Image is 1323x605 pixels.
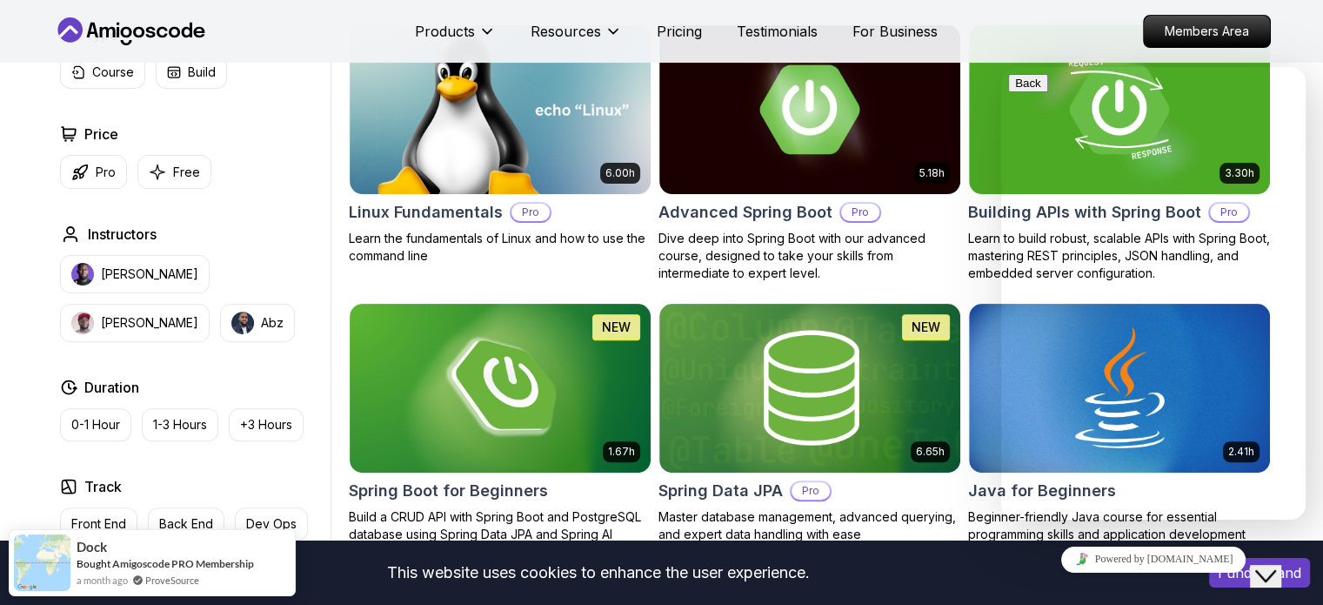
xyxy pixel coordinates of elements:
[659,25,960,194] img: Advanced Spring Boot card
[349,200,503,225] h2: Linux Fundamentals
[101,314,198,332] p: [PERSON_NAME]
[137,155,211,189] button: Free
[658,230,961,282] p: Dive deep into Spring Boot with our advanced course, designed to take your skills from intermedia...
[968,24,1271,282] a: Building APIs with Spring Boot card3.30hBuilding APIs with Spring BootProLearn to build robust, s...
[60,56,145,89] button: Course
[349,303,651,543] a: Spring Boot for Beginners card1.67hNEWSpring Boot for BeginnersBuild a CRUD API with Spring Boot ...
[153,416,207,434] p: 1-3 Hours
[60,508,137,541] button: Front End
[658,508,961,543] p: Master database management, advanced querying, and expert data handling with ease
[142,408,218,441] button: 1-3 Hours
[608,445,635,459] p: 1.67h
[71,416,120,434] p: 0-1 Hour
[231,312,254,334] img: instructor img
[349,508,651,543] p: Build a CRUD API with Spring Boot and PostgreSQL database using Spring Data JPA and Spring AI
[261,314,284,332] p: Abz
[969,304,1270,473] img: Java for Beginners card
[84,377,139,398] h2: Duration
[1001,540,1306,579] iframe: chat widget
[657,21,702,42] a: Pricing
[1144,16,1270,47] p: Members Area
[1250,535,1306,588] iframe: chat widget
[737,21,818,42] a: Testimonials
[658,24,961,282] a: Advanced Spring Boot card5.18hAdvanced Spring BootProDive deep into Spring Boot with our advanced...
[531,21,601,42] p: Resources
[658,479,783,503] h2: Spring Data JPA
[101,266,198,283] p: [PERSON_NAME]
[852,21,938,42] a: For Business
[350,304,651,473] img: Spring Boot for Beginners card
[916,445,945,459] p: 6.65h
[415,21,496,56] button: Products
[968,230,1271,282] p: Learn to build robust, scalable APIs with Spring Boot, mastering REST principles, JSON handling, ...
[511,204,550,221] p: Pro
[968,479,1116,503] h2: Java for Beginners
[173,164,200,181] p: Free
[148,508,224,541] button: Back End
[602,319,631,336] p: NEW
[13,554,1183,592] div: This website uses cookies to enhance the user experience.
[71,515,126,533] p: Front End
[531,21,622,56] button: Resources
[912,319,940,336] p: NEW
[1143,15,1271,48] a: Members Area
[240,416,292,434] p: +3 Hours
[229,408,304,441] button: +3 Hours
[968,200,1201,225] h2: Building APIs with Spring Boot
[968,508,1271,543] p: Beginner-friendly Java course for essential programming skills and application development
[919,166,945,180] p: 5.18h
[1001,67,1306,520] iframe: chat widget
[349,479,548,503] h2: Spring Boot for Beginners
[841,204,879,221] p: Pro
[969,25,1270,194] img: Building APIs with Spring Boot card
[792,482,830,500] p: Pro
[14,534,70,591] img: provesource social proof notification image
[246,515,297,533] p: Dev Ops
[60,155,127,189] button: Pro
[77,573,128,588] span: a month ago
[60,304,210,342] button: instructor img[PERSON_NAME]
[84,476,122,497] h2: Track
[968,303,1271,543] a: Java for Beginners card2.41hJava for BeginnersBeginner-friendly Java course for essential program...
[96,164,116,181] p: Pro
[659,304,960,473] img: Spring Data JPA card
[71,312,94,334] img: instructor img
[658,303,961,543] a: Spring Data JPA card6.65hNEWSpring Data JPAProMaster database management, advanced querying, and ...
[71,263,94,286] img: instructor img
[415,21,475,42] p: Products
[77,557,110,570] span: Bought
[605,166,635,180] p: 6.00h
[235,508,308,541] button: Dev Ops
[349,230,651,265] p: Learn the fundamentals of Linux and how to use the command line
[658,200,832,225] h2: Advanced Spring Boot
[77,540,107,555] span: Dock
[145,573,199,588] a: ProveSource
[156,56,227,89] button: Build
[92,64,134,81] p: Course
[350,25,651,194] img: Linux Fundamentals card
[220,304,295,342] button: instructor imgAbz
[60,255,210,293] button: instructor img[PERSON_NAME]
[349,24,651,265] a: Linux Fundamentals card6.00hLinux FundamentalsProLearn the fundamentals of Linux and how to use t...
[112,557,254,570] a: Amigoscode PRO Membership
[88,224,157,245] h2: Instructors
[60,408,131,441] button: 0-1 Hour
[159,515,213,533] p: Back End
[84,124,118,145] h2: Price
[188,64,216,81] p: Build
